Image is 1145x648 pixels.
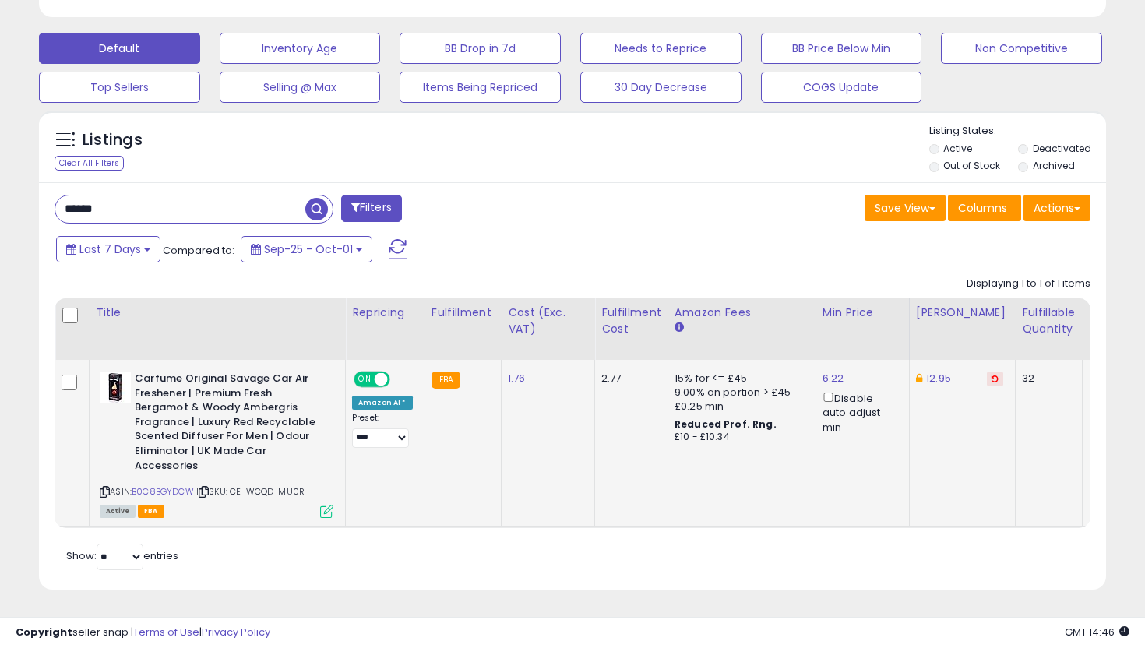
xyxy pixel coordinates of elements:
[823,371,844,386] a: 6.22
[1022,372,1070,386] div: 32
[241,236,372,262] button: Sep-25 - Oct-01
[163,243,234,258] span: Compared to:
[432,372,460,389] small: FBA
[352,305,418,321] div: Repricing
[943,142,972,155] label: Active
[16,625,72,639] strong: Copyright
[675,431,804,444] div: £10 - £10.34
[196,485,305,498] span: | SKU: CE-WCQD-MU0R
[916,305,1009,321] div: [PERSON_NAME]
[39,72,200,103] button: Top Sellers
[55,156,124,171] div: Clear All Filters
[138,505,164,518] span: FBA
[675,305,809,321] div: Amazon Fees
[958,200,1007,216] span: Columns
[761,72,922,103] button: COGS Update
[352,396,413,410] div: Amazon AI *
[352,413,413,448] div: Preset:
[948,195,1021,221] button: Columns
[823,389,897,435] div: Disable auto adjust min
[926,371,951,386] a: 12.95
[132,485,194,498] a: B0C8BGYDCW
[133,625,199,639] a: Terms of Use
[432,305,495,321] div: Fulfillment
[66,548,178,563] span: Show: entries
[264,241,353,257] span: Sep-25 - Oct-01
[865,195,946,221] button: Save View
[675,372,804,386] div: 15% for <= £45
[100,372,333,516] div: ASIN:
[580,33,742,64] button: Needs to Reprice
[202,625,270,639] a: Privacy Policy
[39,33,200,64] button: Default
[16,625,270,640] div: seller snap | |
[675,417,777,431] b: Reduced Prof. Rng.
[1065,625,1129,639] span: 2025-10-9 14:46 GMT
[96,305,339,321] div: Title
[941,33,1102,64] button: Non Competitive
[508,305,588,337] div: Cost (Exc. VAT)
[601,372,656,386] div: 2.77
[823,305,903,321] div: Min Price
[1023,195,1090,221] button: Actions
[355,373,375,386] span: ON
[1033,159,1075,172] label: Archived
[100,372,131,403] img: 41uUWLp7BrL._SL40_.jpg
[967,276,1090,291] div: Displaying 1 to 1 of 1 items
[675,321,684,335] small: Amazon Fees.
[400,33,561,64] button: BB Drop in 7d
[83,129,143,151] h5: Listings
[388,373,413,386] span: OFF
[929,124,1107,139] p: Listing States:
[508,371,526,386] a: 1.76
[341,195,402,222] button: Filters
[675,400,804,414] div: £0.25 min
[56,236,160,262] button: Last 7 Days
[220,33,381,64] button: Inventory Age
[135,372,324,477] b: Carfume Original Savage Car Air Freshener | Premium Fresh Bergamot & Woody Ambergris Fragrance | ...
[1022,305,1076,337] div: Fulfillable Quantity
[220,72,381,103] button: Selling @ Max
[79,241,141,257] span: Last 7 Days
[675,386,804,400] div: 9.00% on portion > £45
[761,33,922,64] button: BB Price Below Min
[943,159,1000,172] label: Out of Stock
[100,505,136,518] span: All listings currently available for purchase on Amazon
[400,72,561,103] button: Items Being Repriced
[1033,142,1091,155] label: Deactivated
[601,305,661,337] div: Fulfillment Cost
[580,72,742,103] button: 30 Day Decrease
